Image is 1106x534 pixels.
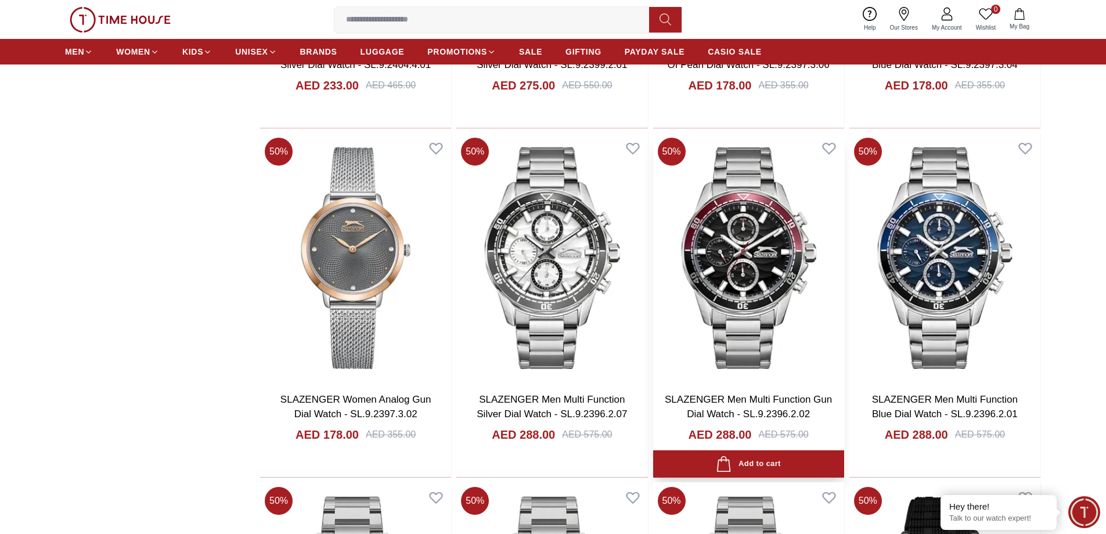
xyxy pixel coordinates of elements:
a: UNISEX [235,41,276,62]
div: Add to cart [716,456,780,472]
a: SLAZENGER Men Multi Function Blue Dial Watch - SL.9.2396.2.01 [872,394,1018,420]
span: CASIO SALE [708,46,762,58]
span: 50 % [265,487,293,515]
button: Add to cart [653,450,844,478]
span: 50 % [461,138,489,166]
span: PAYDAY SALE [625,46,685,58]
span: GIFTING [565,46,601,58]
h4: AED 275.00 [492,77,555,94]
p: Talk to our watch expert! [949,514,1048,524]
a: BRANDS [300,41,337,62]
a: CASIO SALE [708,41,762,62]
div: AED 575.00 [955,428,1005,442]
div: AED 355.00 [758,78,808,92]
span: Help [859,23,881,32]
a: PROMOTIONS [427,41,496,62]
a: SLAZENGER Men Multi Function Silver Dial Watch - SL.9.2396.2.07 [477,394,627,420]
a: SLAZENGER Men Multi Function Gun Dial Watch - SL.9.2396.2.02 [665,394,832,420]
img: SLAZENGER Men Multi Function Gun Dial Watch - SL.9.2396.2.02 [653,133,844,383]
span: 50 % [854,487,882,515]
span: UNISEX [235,46,268,58]
a: Our Stores [883,5,925,34]
a: SALE [519,41,542,62]
h4: AED 233.00 [296,77,359,94]
span: 50 % [658,138,686,166]
span: My Account [927,23,967,32]
a: PAYDAY SALE [625,41,685,62]
div: AED 575.00 [758,428,808,442]
span: WOMEN [116,46,150,58]
span: LUGGAGE [361,46,405,58]
span: 50 % [461,487,489,515]
span: MEN [65,46,84,58]
div: AED 355.00 [955,78,1005,92]
h4: AED 288.00 [885,427,948,443]
a: MEN [65,41,93,62]
a: WOMEN [116,41,159,62]
a: Help [857,5,883,34]
img: SLAZENGER Men Multi Function Silver Dial Watch - SL.9.2396.2.07 [456,133,647,383]
span: 0 [991,5,1000,14]
a: SLAZENGER Women Analog Gun Dial Watch - SL.9.2397.3.02 [280,394,431,420]
span: 50 % [854,138,882,166]
div: Hey there! [949,501,1048,513]
div: AED 355.00 [366,428,416,442]
span: 50 % [265,138,293,166]
div: AED 550.00 [562,78,612,92]
div: Chat Widget [1068,496,1100,528]
a: LUGGAGE [361,41,405,62]
span: 50 % [658,487,686,515]
span: BRANDS [300,46,337,58]
img: SLAZENGER Men Multi Function Blue Dial Watch - SL.9.2396.2.01 [849,133,1040,383]
span: PROMOTIONS [427,46,487,58]
div: AED 575.00 [562,428,612,442]
img: SLAZENGER Women Analog Gun Dial Watch - SL.9.2397.3.02 [260,133,451,383]
a: GIFTING [565,41,601,62]
a: KIDS [182,41,212,62]
h4: AED 178.00 [689,77,752,94]
span: Wishlist [971,23,1000,32]
span: My Bag [1005,22,1034,31]
span: Our Stores [885,23,923,32]
div: AED 465.00 [366,78,416,92]
span: KIDS [182,46,203,58]
img: ... [70,7,171,33]
button: My Bag [1003,6,1036,33]
span: SALE [519,46,542,58]
h4: AED 178.00 [885,77,948,94]
h4: AED 288.00 [689,427,752,443]
h4: AED 178.00 [296,427,359,443]
h4: AED 288.00 [492,427,555,443]
a: 0Wishlist [969,5,1003,34]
